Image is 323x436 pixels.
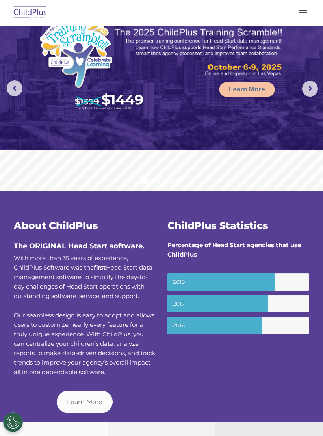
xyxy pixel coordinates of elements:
img: ChildPlus by Procare Solutions [12,4,49,22]
span: ChildPlus Statistics [167,220,268,231]
a: Learn More [57,391,113,413]
button: Cookies Settings [3,412,23,432]
strong: Percentage of Head Start agencies that use ChildPlus [167,241,301,258]
b: first [94,264,106,271]
small: 2017 [167,295,309,312]
a: Learn More [219,82,275,97]
iframe: Chat Widget [190,351,323,436]
span: With more than 35 years of experience, ChildPlus Software was the Head Start data management soft... [14,254,152,300]
small: 2019 [167,273,309,291]
small: 2016 [167,317,309,334]
span: The ORIGINAL Head Start software. [14,242,145,250]
span: Our seamless design is easy to adopt and allows users to customize nearly every feature for a tru... [14,311,155,376]
span: About ChildPlus [14,220,98,231]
